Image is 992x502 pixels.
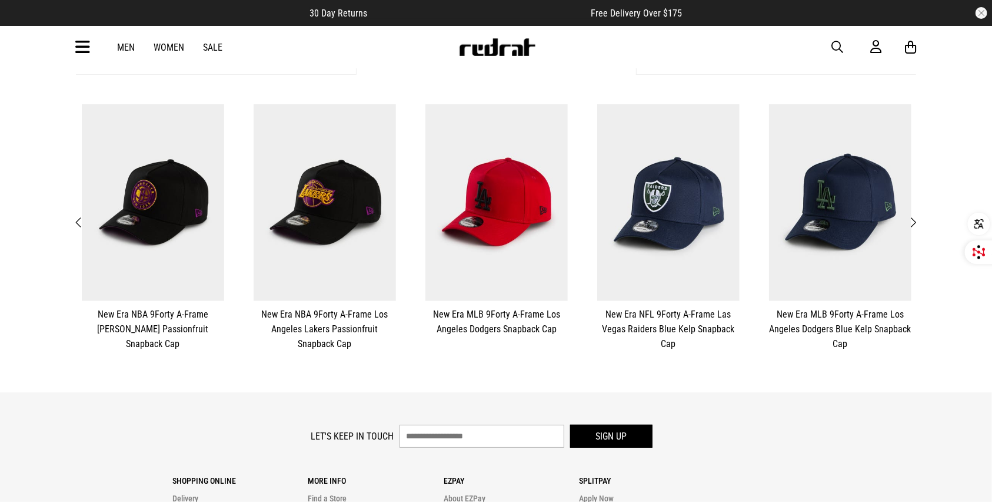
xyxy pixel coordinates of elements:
[444,476,579,486] p: Ezpay
[254,104,396,301] img: New Era Nba 9forty A-frame Los Angeles Lakers Passionfruit Snapback Cap in Black
[310,8,368,19] span: 30 Day Returns
[154,42,184,53] a: Women
[906,215,920,230] button: Next
[769,307,911,351] a: New Era MLB 9Forty A-Frame Los Angeles Dodgers Blue Kelp Snapback Cap
[82,104,224,301] img: New Era Nba 9forty A-frame Brooklyn Nets Passionfruit Snapback Cap in Black
[597,104,740,301] img: New Era Nfl 9forty A-frame Las Vegas Raiders Blue Kelp Snapback Cap in Blue
[391,7,568,19] iframe: Customer reviews powered by Trustpilot
[579,476,714,486] p: Splitpay
[172,476,308,486] p: Shopping Online
[425,307,568,336] a: New Era MLB 9Forty A-Frame Los Angeles Dodgers Snapback Cap
[769,104,911,301] img: New Era Mlb 9forty A-frame Los Angeles Dodgers Blue Kelp Snapback Cap in Blue
[597,307,740,351] a: New Era NFL 9Forty A-Frame Las Vegas Raiders Blue Kelp Snapback Cap
[425,104,568,301] img: New Era Mlb 9forty A-frame Los Angeles Dodgers Snapback Cap in Red
[117,42,135,53] a: Men
[254,307,396,351] a: New Era NBA 9Forty A-Frame Los Angeles Lakers Passionfruit Snapback Cap
[308,476,443,486] p: More Info
[9,5,45,40] button: Open LiveChat chat widget
[311,431,394,442] label: Let's keep in touch
[82,307,224,351] a: New Era NBA 9Forty A-Frame [PERSON_NAME] Passionfruit Snapback Cap
[591,8,683,19] span: Free Delivery Over $175
[203,42,222,53] a: Sale
[72,215,86,230] button: Previous
[570,425,653,448] button: Sign up
[458,38,536,56] img: Redrat logo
